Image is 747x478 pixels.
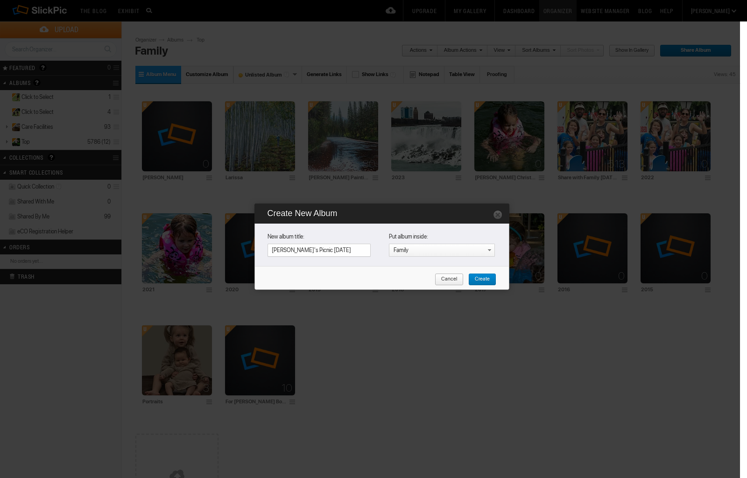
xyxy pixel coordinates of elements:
[268,202,499,224] h2: Create New Album
[435,274,464,286] a: Cancel
[468,274,490,286] span: Create
[268,233,366,244] strong: New album title:
[435,274,457,286] span: Cancel
[389,233,487,244] strong: Put album inside:
[493,210,502,219] a: Close
[394,247,409,253] span: Family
